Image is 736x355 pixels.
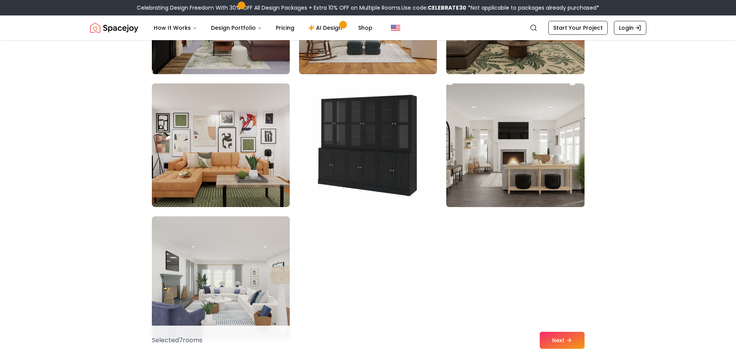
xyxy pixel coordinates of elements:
[443,80,588,210] img: Room room-99
[137,4,599,12] div: Celebrating Design Freedom With 30% OFF All Design Packages + Extra 10% OFF on Multiple Rooms.
[302,20,350,36] a: AI Design
[90,20,138,36] img: Spacejoy Logo
[401,4,466,12] span: Use code:
[152,336,202,345] p: Selected 7 room s
[148,20,379,36] nav: Main
[352,20,379,36] a: Shop
[152,216,290,340] img: Room room-100
[299,83,437,207] img: Room room-98
[270,20,301,36] a: Pricing
[428,4,466,12] b: CELEBRATE30
[614,21,646,35] a: Login
[90,15,646,40] nav: Global
[90,20,138,36] a: Spacejoy
[548,21,608,35] a: Start Your Project
[466,4,599,12] span: *Not applicable to packages already purchased*
[205,20,268,36] button: Design Portfolio
[148,20,203,36] button: How It Works
[391,23,400,32] img: United States
[540,332,585,349] button: Next
[152,83,290,207] img: Room room-97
